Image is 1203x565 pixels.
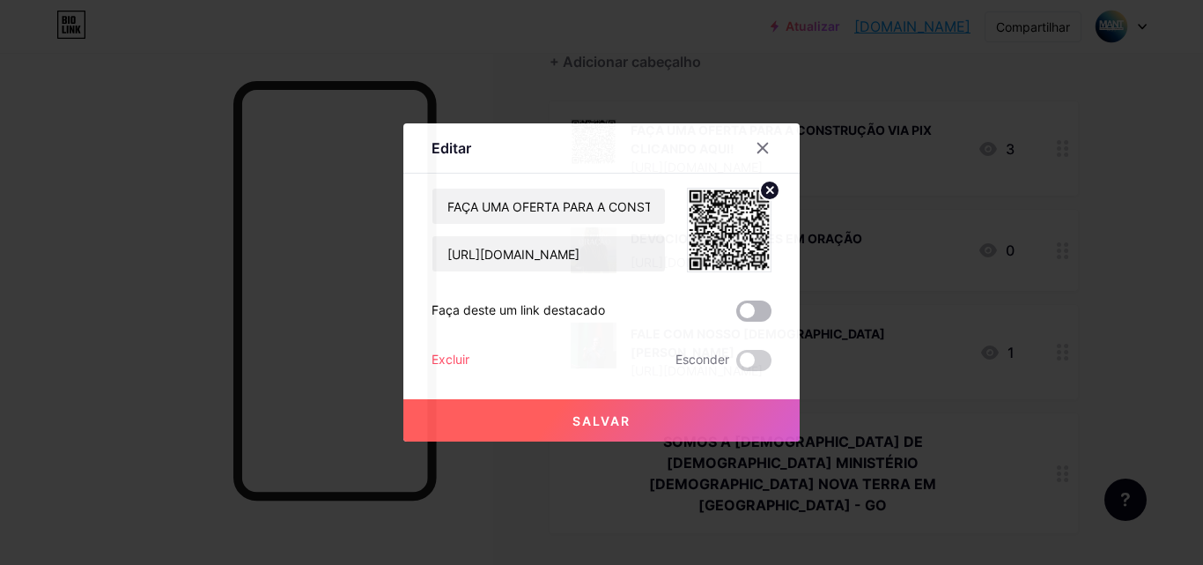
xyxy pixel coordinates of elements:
[432,352,469,367] font: Excluir
[432,302,605,317] font: Faça deste um link destacado
[675,352,729,367] font: Esconder
[687,188,771,272] img: link_miniatura
[432,139,471,157] font: Editar
[403,399,800,442] button: Salvar
[432,189,665,224] input: Título
[572,413,631,428] font: Salvar
[432,236,665,271] input: URL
